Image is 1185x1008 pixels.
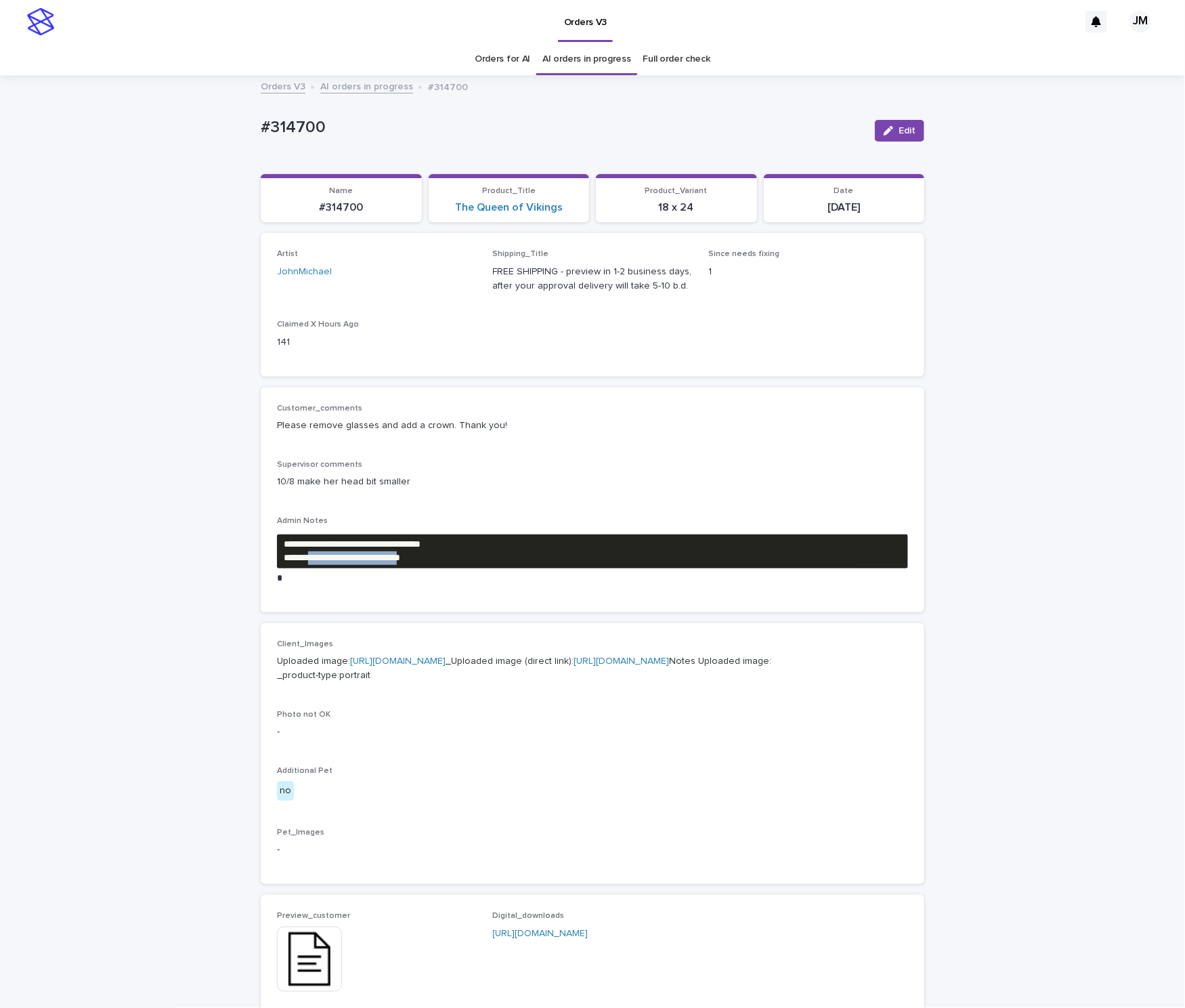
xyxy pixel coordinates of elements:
p: - [277,843,908,857]
a: Full order check [643,43,710,75]
a: [URL][DOMAIN_NAME] [493,929,588,938]
a: Orders V3 [261,78,305,93]
p: Uploaded image: _Uploaded image (direct link): Notes Uploaded image: _product-type:portrait [277,654,908,683]
span: Supervisor comments [277,461,362,469]
button: Edit [875,120,924,142]
span: Shipping_Title [493,250,549,258]
span: Additional Pet [277,767,332,775]
span: Artist [277,250,298,258]
img: stacker-logo-s-only.png [27,8,54,35]
a: The Queen of Vikings [455,201,563,214]
a: [URL][DOMAIN_NAME] [574,656,669,666]
span: Date [834,187,854,195]
span: Digital_downloads [493,912,565,920]
div: JM [1129,11,1151,33]
span: Customer_comments [277,404,362,413]
p: 18 x 24 [604,201,749,214]
a: Orders for AI [475,43,530,75]
div: no [277,781,294,801]
p: 141 [277,335,477,350]
a: JohnMichael [277,265,332,279]
span: Client_Images [277,640,333,648]
p: #314700 [261,118,864,138]
span: Admin Notes [277,517,328,525]
span: Product_Variant [645,187,708,195]
a: AI orders in progress [320,78,413,93]
span: Preview_customer [277,912,350,920]
span: Photo not OK [277,711,330,719]
p: FREE SHIPPING - preview in 1-2 business days, after your approval delivery will take 5-10 b.d. [493,265,693,293]
p: #314700 [428,79,468,93]
p: #314700 [269,201,414,214]
p: Please remove glasses and add a crown. Thank you! [277,419,908,433]
span: Edit [899,126,915,135]
a: [URL][DOMAIN_NAME] [350,656,446,666]
span: Claimed X Hours Ago [277,320,359,329]
p: [DATE] [772,201,917,214]
span: Pet_Images [277,828,324,837]
span: Since needs fixing [708,250,779,258]
span: Name [329,187,353,195]
p: 1 [708,265,908,279]
p: 10/8 make her head bit smaller [277,475,908,489]
p: - [277,725,908,739]
span: Product_Title [482,187,536,195]
a: AI orders in progress [542,43,631,75]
